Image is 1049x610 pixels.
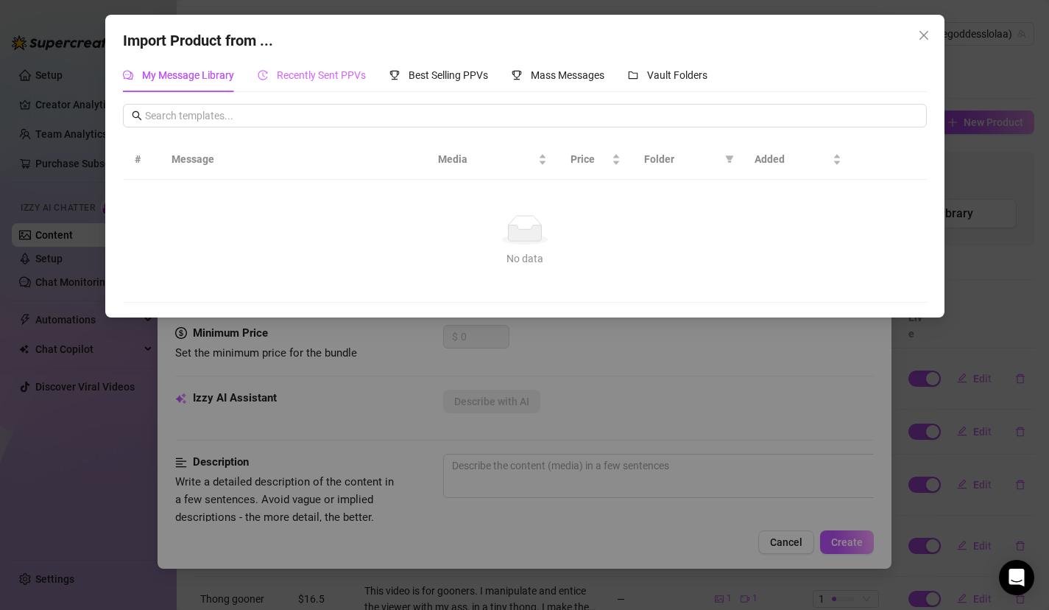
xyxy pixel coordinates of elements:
span: Media [438,151,535,167]
span: search [132,111,142,121]
span: Close [912,29,936,41]
span: Vault Folders [647,69,707,81]
span: folder [628,70,638,80]
span: Best Selling PPVs [409,69,488,81]
span: Mass Messages [531,69,604,81]
input: Search templates... [145,108,918,124]
span: Folder [644,151,719,167]
th: Message [160,139,426,180]
th: Media [426,139,559,180]
span: filter [722,148,737,170]
span: comment [123,70,133,80]
span: Price [571,151,609,167]
div: Open Intercom Messenger [999,560,1034,595]
th: Price [559,139,632,180]
span: history [258,70,268,80]
span: Recently Sent PPVs [277,69,366,81]
span: close [918,29,930,41]
span: Added [755,151,830,167]
button: Close [912,24,936,47]
span: filter [725,155,734,164]
th: # [123,139,160,180]
th: Added [743,139,853,180]
span: trophy [512,70,522,80]
span: trophy [389,70,400,80]
span: My Message Library [142,69,234,81]
div: No data [141,250,909,267]
span: Import Product from ... [123,32,273,49]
